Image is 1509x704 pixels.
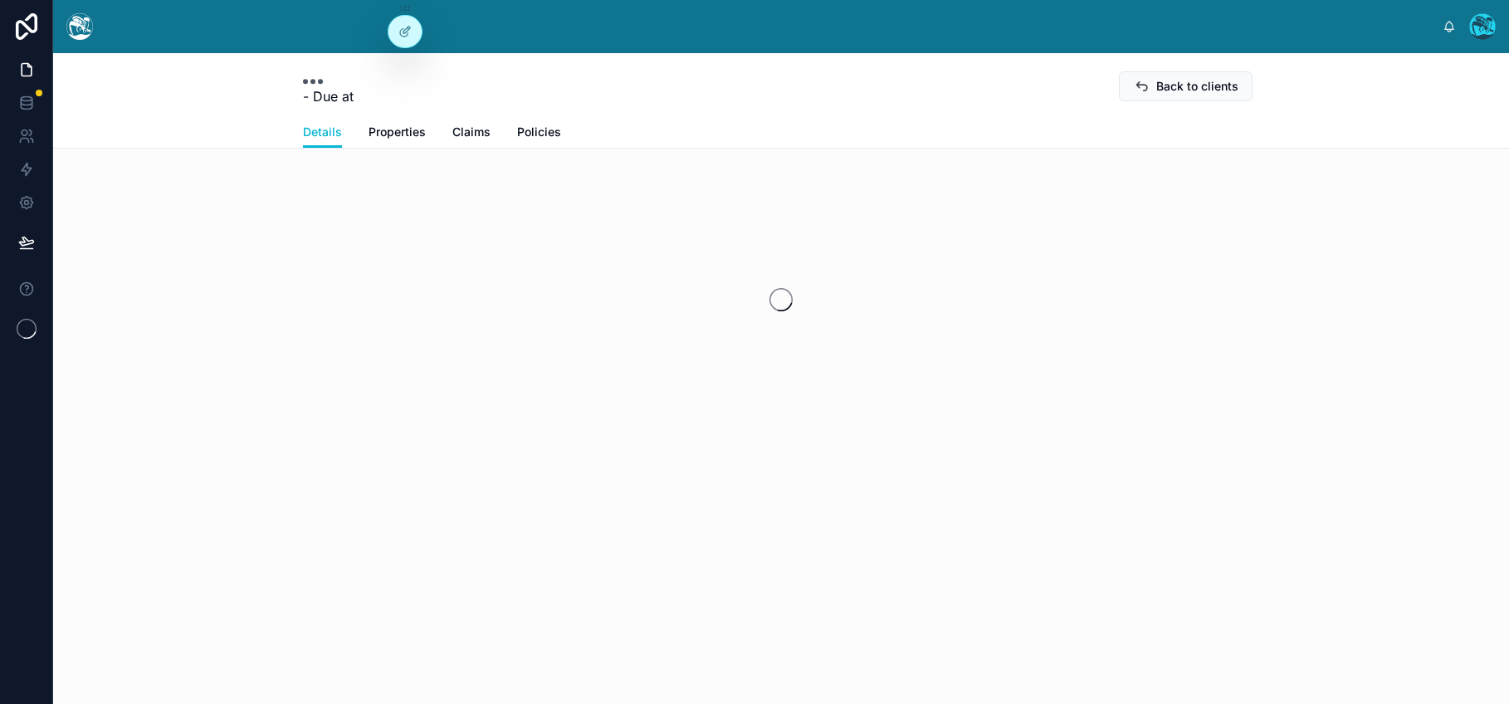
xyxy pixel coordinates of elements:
[369,117,426,150] a: Properties
[106,23,1443,30] div: scrollable content
[303,86,354,106] span: - Due at
[369,124,426,140] span: Properties
[66,13,93,40] img: App logo
[452,124,491,140] span: Claims
[303,117,342,149] a: Details
[1119,71,1253,101] button: Back to clients
[517,117,561,150] a: Policies
[452,117,491,150] a: Claims
[517,124,561,140] span: Policies
[303,124,342,140] span: Details
[1156,78,1238,95] span: Back to clients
